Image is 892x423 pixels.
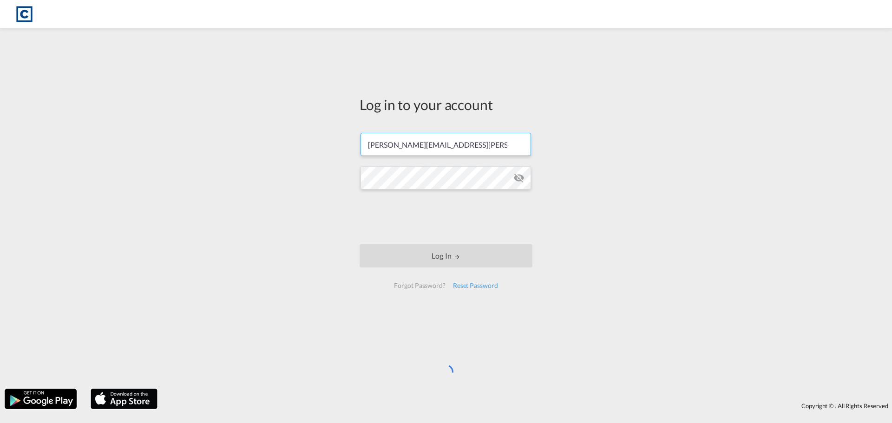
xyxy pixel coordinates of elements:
img: 1fdb9190129311efbfaf67cbb4249bed.jpeg [14,4,35,25]
iframe: reCAPTCHA [375,199,517,235]
input: Enter email/phone number [361,133,531,156]
div: Log in to your account [360,95,532,114]
button: LOGIN [360,244,532,267]
md-icon: icon-eye-off [513,172,525,183]
div: Forgot Password? [390,277,449,294]
div: Reset Password [449,277,502,294]
img: apple.png [90,388,158,410]
div: Copyright © . All Rights Reserved [162,398,892,414]
img: google.png [4,388,78,410]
